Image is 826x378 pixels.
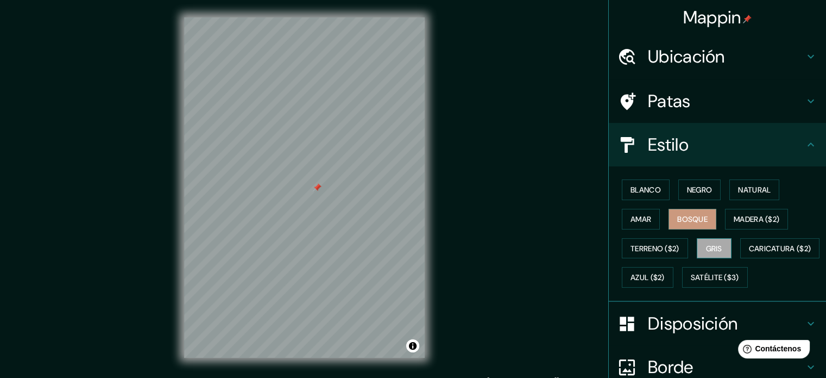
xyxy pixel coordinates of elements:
font: Mappin [683,6,741,29]
font: Caricatura ($2) [749,244,811,253]
button: Activar o desactivar atribución [406,339,419,352]
button: Satélite ($3) [682,267,748,288]
button: Amar [622,209,660,230]
font: Azul ($2) [630,273,665,283]
button: Terreno ($2) [622,238,688,259]
button: Natural [729,179,779,200]
font: Blanco [630,185,661,195]
font: Patas [648,90,691,113]
font: Satélite ($3) [691,273,739,283]
canvas: Mapa [184,17,425,358]
font: Natural [738,185,771,195]
div: Estilo [609,123,826,166]
div: Disposición [609,302,826,345]
button: Caricatura ($2) [740,238,820,259]
img: pin-icon.png [743,15,752,23]
button: Bosque [669,209,716,230]
font: Amar [630,214,651,224]
div: Patas [609,79,826,123]
font: Bosque [677,214,708,224]
div: Ubicación [609,35,826,78]
font: Disposición [648,312,737,335]
button: Gris [697,238,732,259]
button: Azul ($2) [622,267,673,288]
button: Negro [678,179,721,200]
font: Estilo [648,133,689,156]
button: Madera ($2) [725,209,788,230]
font: Gris [706,244,722,253]
font: Ubicación [648,45,725,68]
font: Terreno ($2) [630,244,679,253]
font: Negro [687,185,712,195]
font: Madera ($2) [734,214,779,224]
iframe: Lanzador de widgets de ayuda [729,336,814,366]
button: Blanco [622,179,670,200]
